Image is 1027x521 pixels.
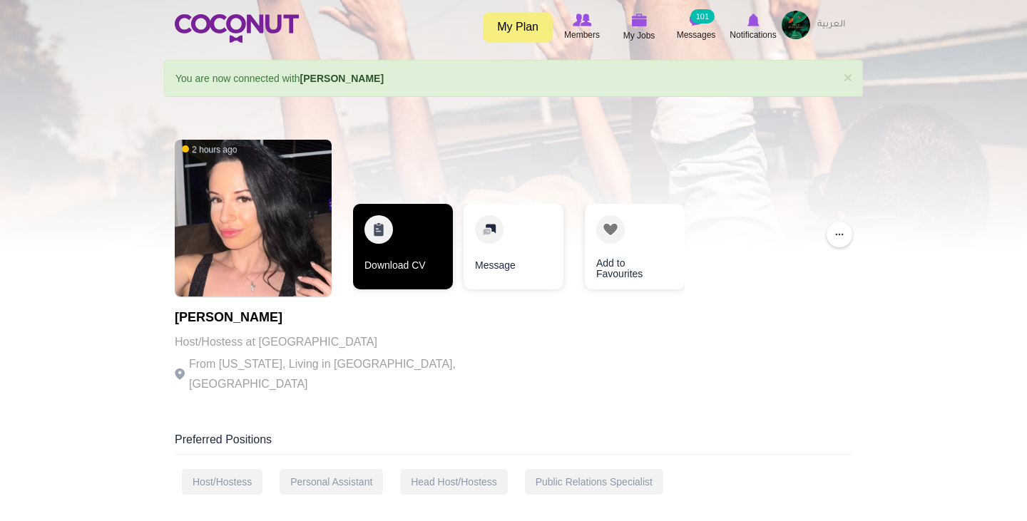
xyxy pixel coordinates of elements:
a: Add to Favourites [585,204,685,289]
span: Notifications [730,28,776,42]
img: Browse Members [573,14,591,26]
p: Host/Hostess at [GEOGRAPHIC_DATA] [175,332,567,352]
a: Message [464,204,563,289]
span: My Jobs [623,29,655,43]
img: My Jobs [631,14,647,26]
p: From [US_STATE], Living in [GEOGRAPHIC_DATA], [GEOGRAPHIC_DATA] [175,354,567,394]
a: × [844,70,852,85]
a: العربية [810,11,852,39]
a: Notifications Notifications [725,11,782,43]
span: Members [564,28,600,42]
a: Messages Messages 101 [668,11,725,43]
img: Messages [689,14,703,26]
h1: [PERSON_NAME] [175,311,567,325]
div: 1 / 3 [353,204,453,296]
a: Download CV [353,204,453,289]
div: Personal Assistant [280,469,383,495]
a: My Jobs My Jobs [610,11,668,44]
div: Head Host/Hostess [400,469,508,495]
span: Messages [677,28,716,42]
a: My Plan [483,12,553,43]
small: 101 [690,9,715,24]
span: 2 hours ago [182,144,237,156]
div: Host/Hostess [182,469,262,495]
div: Public Relations Specialist [525,469,663,495]
a: [PERSON_NAME] [300,73,384,84]
a: Browse Members Members [553,11,610,43]
img: Home [175,14,299,43]
img: Notifications [747,14,760,26]
button: ... [827,222,852,247]
div: 3 / 3 [574,204,674,296]
div: You are now connected with [164,60,863,97]
div: 2 / 3 [464,204,563,296]
div: Preferred Positions [175,432,852,455]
